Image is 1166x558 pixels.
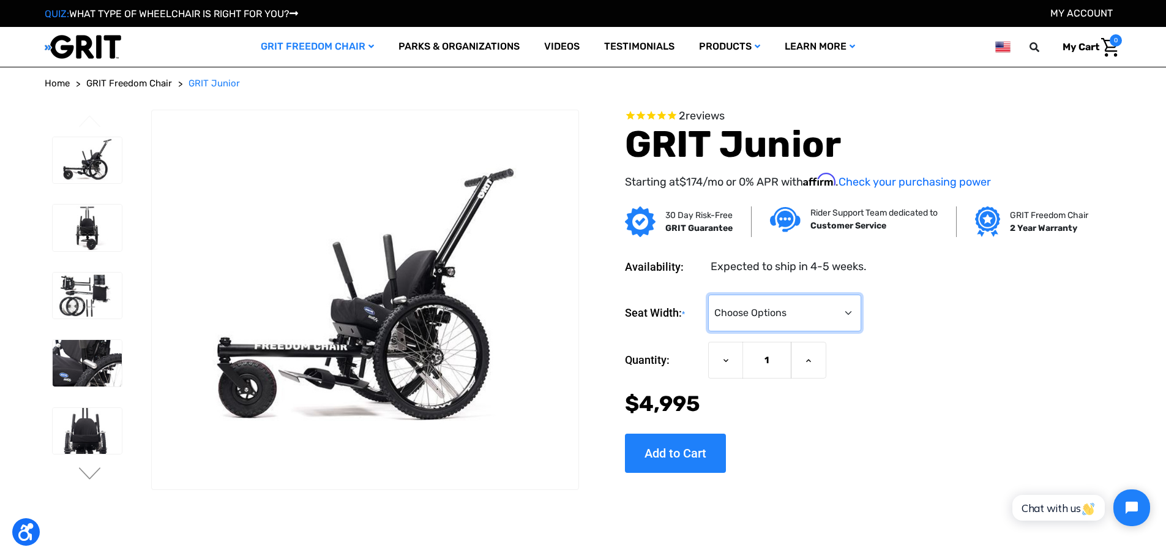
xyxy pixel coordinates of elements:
span: QUIZ: [45,8,69,20]
dd: Expected to ship in 4-5 weeks. [711,258,867,275]
p: 30 Day Risk-Free [665,209,733,222]
a: GRIT Junior [189,77,240,91]
a: Products [687,27,772,67]
a: Cart with 0 items [1053,34,1122,60]
strong: 2 Year Warranty [1010,223,1077,233]
span: Home [45,78,70,89]
span: GRIT Freedom Chair [86,78,172,89]
dt: Availability: [625,258,702,275]
span: 0 [1110,34,1122,47]
img: GRIT Junior: disassembled child-specific GRIT Freedom Chair model with seatback, push handles, fo... [53,273,122,319]
a: Testimonials [592,27,687,67]
span: $4,995 [625,391,700,417]
span: My Cart [1063,41,1099,53]
a: Check your purchasing power - Learn more about Affirm Financing (opens in modal) [839,175,991,189]
img: GRIT Junior: close up front view of pediatric GRIT wheelchair with Invacare Matrx seat, levers, m... [53,408,122,454]
strong: GRIT Guarantee [665,223,733,233]
img: GRIT All-Terrain Wheelchair and Mobility Equipment [45,34,121,59]
span: 2 reviews [679,109,725,123]
a: GRIT Freedom Chair [249,27,386,67]
img: GRIT Junior: front view of kid-sized model of GRIT Freedom Chair all terrain wheelchair [53,205,122,251]
img: us.png [995,39,1010,55]
a: Learn More [772,27,867,67]
span: GRIT Junior [189,78,240,89]
img: GRIT Junior: GRIT Freedom Chair all terrain wheelchair engineered specifically for kids [152,157,578,442]
img: Grit freedom [975,206,1000,237]
a: Home [45,77,70,91]
strong: Customer Service [810,221,886,231]
label: Seat Width: [625,295,702,332]
input: Add to Cart [625,434,726,473]
img: Customer service [770,207,801,232]
a: Parks & Organizations [386,27,532,67]
label: Quantity: [625,342,702,379]
a: Videos [532,27,592,67]
a: GRIT Freedom Chair [86,77,172,91]
a: Account [1050,7,1113,19]
a: QUIZ:WHAT TYPE OF WHEELCHAIR IS RIGHT FOR YOU? [45,8,298,20]
button: Go to slide 2 of 3 [77,467,103,482]
span: Affirm [803,173,835,186]
img: GRIT Junior: close up of child-sized GRIT wheelchair with Invacare Matrx seat, levers, and wheels [53,340,122,386]
img: Cart [1101,38,1119,57]
iframe: Tidio Chat [999,479,1160,537]
input: Search [1035,34,1053,60]
img: GRIT Guarantee [625,206,656,237]
p: GRIT Freedom Chair [1010,209,1088,222]
p: Rider Support Team dedicated to [810,206,938,219]
span: $174 [679,175,703,189]
nav: Breadcrumb [45,77,1122,91]
p: Starting at /mo or 0% APR with . [625,173,1084,190]
span: Rated 5.0 out of 5 stars 2 reviews [625,110,1084,123]
h1: GRIT Junior [625,123,1084,167]
img: GRIT Junior: GRIT Freedom Chair all terrain wheelchair engineered specifically for kids [53,137,122,184]
span: reviews [686,109,725,123]
button: Go to slide 3 of 3 [77,115,103,130]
